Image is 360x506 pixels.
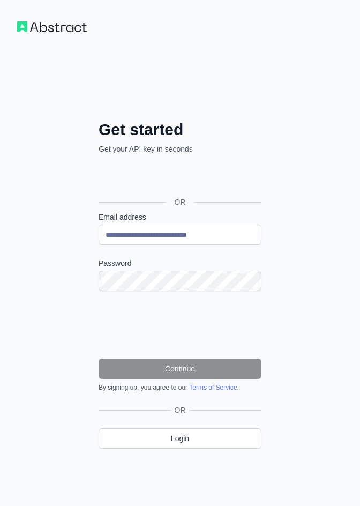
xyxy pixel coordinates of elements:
[17,21,87,32] img: Workflow
[99,428,261,449] a: Login
[99,359,261,379] button: Continue
[99,212,261,222] label: Email address
[189,384,237,391] a: Terms of Service
[99,258,261,269] label: Password
[99,144,261,154] p: Get your API key in seconds
[99,304,261,346] iframe: reCAPTCHA
[166,197,194,207] span: OR
[99,383,261,392] div: By signing up, you agree to our .
[170,405,190,415] span: OR
[99,120,261,139] h2: Get started
[93,166,265,190] iframe: Nút Đăng nhập bằng Google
